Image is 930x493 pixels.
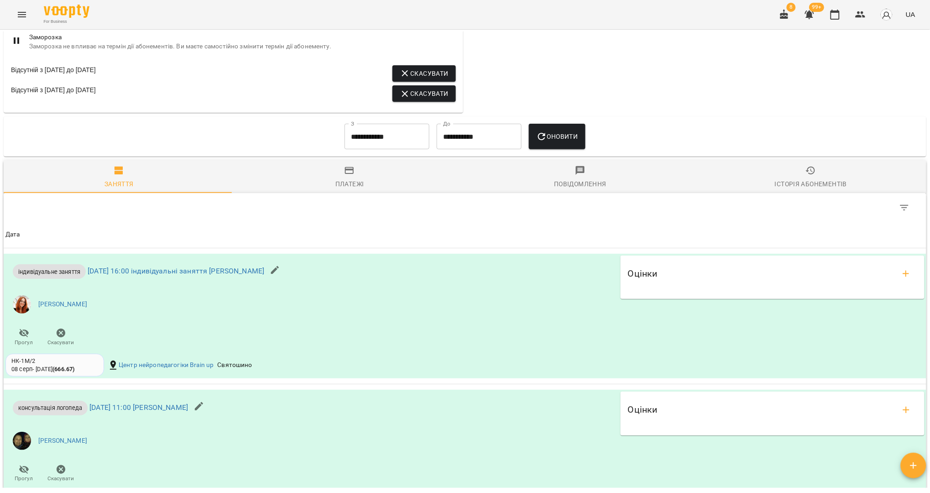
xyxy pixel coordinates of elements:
[11,65,96,82] div: Відсутній з [DATE] до [DATE]
[52,366,74,372] b: ( 666.67 )
[13,404,88,412] span: консультація логопеда
[400,68,449,79] span: Скасувати
[88,267,264,276] a: [DATE] 16:00 індивідуальні заняття [PERSON_NAME]
[775,178,847,189] div: Історія абонементів
[4,193,926,222] div: Table Toolbar
[13,432,31,450] img: 1b5607d6694d402e86b01c6e0c27984e.jpg
[906,10,915,19] span: UA
[554,178,606,189] div: Повідомлення
[880,8,893,21] img: avatar_s.png
[29,33,456,42] span: Заморозка
[392,85,456,102] button: Скасувати
[895,263,917,285] button: add evaluations
[89,403,188,412] a: [DATE] 11:00 [PERSON_NAME]
[5,230,925,241] span: Дата
[38,300,87,309] a: [PERSON_NAME]
[5,325,42,350] button: Прогул
[5,230,20,241] div: Sort
[48,475,74,483] span: Скасувати
[536,131,578,142] span: Оновити
[895,399,917,421] button: add evaluations
[119,361,214,370] a: Центр нейропедагогіки Brain up
[42,461,79,487] button: Скасувати
[13,267,86,276] span: індивідуальне заняття
[38,436,87,446] a: [PERSON_NAME]
[44,5,89,18] img: Voopty Logo
[628,403,658,417] h6: Оцінки
[104,178,134,189] div: Заняття
[11,85,96,102] div: Відсутній з [DATE] до [DATE]
[44,19,89,25] span: For Business
[11,365,74,373] div: 08 серп - [DATE]
[5,461,42,487] button: Прогул
[392,65,456,82] button: Скасувати
[13,295,31,314] img: 87ce9bc63f156d9d9ccaf1f43c22b222.jpg
[5,354,104,377] div: НК-1М/208 серп- [DATE](666.67)
[11,357,98,365] div: НК-1М/2
[787,3,796,12] span: 8
[5,230,20,241] div: Дата
[810,3,825,12] span: 99+
[893,197,915,219] button: Фільтр
[48,339,74,346] span: Скасувати
[628,267,658,281] h6: Оцінки
[215,359,254,372] div: Святошино
[29,42,456,51] span: Заморозка не впливає на термін дії абонементів. Ви маєте самостійно змінити термін дії абонементу.
[11,4,33,26] button: Menu
[529,124,585,149] button: Оновити
[15,475,33,483] span: Прогул
[15,339,33,346] span: Прогул
[400,88,449,99] span: Скасувати
[902,6,919,23] button: UA
[335,178,364,189] div: Платежі
[42,325,79,350] button: Скасувати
